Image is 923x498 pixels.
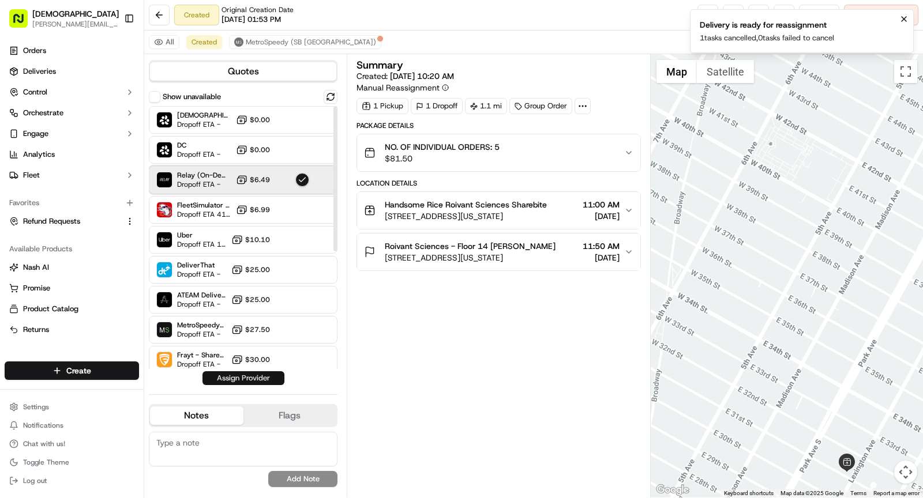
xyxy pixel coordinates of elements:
h3: Summary [357,60,403,70]
span: Deliveries [23,66,56,77]
div: Location Details [357,179,641,188]
span: Dropoff ETA - [177,270,220,279]
img: Relay (On-Demand) - SB [157,172,172,187]
button: [DEMOGRAPHIC_DATA] [32,8,119,20]
span: API Documentation [109,226,185,237]
span: Dropoff ETA - [177,120,231,129]
span: Dropoff ETA - [177,330,227,339]
img: Google [654,482,692,497]
a: Report a map error [873,490,920,496]
span: 11:50 AM [583,240,620,252]
a: Product Catalog [9,304,134,314]
p: 1 tasks cancelled, 0 tasks failed to cancel [700,33,834,43]
p: Welcome 👋 [12,46,210,64]
span: Orchestrate [23,108,63,118]
button: [PERSON_NAME][EMAIL_ADDRESS][DOMAIN_NAME] [32,20,119,29]
span: Dropoff ETA 41 minutes [177,210,231,219]
span: [DATE] 10:20 AM [390,71,454,81]
span: Settings [23,402,49,412]
img: Sharebite (Onfleet) [157,142,172,157]
img: Internal [157,112,172,127]
button: Chat with us! [5,436,139,452]
span: Control [23,87,47,97]
span: FleetSimulator Fast [177,201,231,210]
label: Show unavailable [163,92,221,102]
span: Original Creation Date [222,5,294,14]
button: Promise [5,279,139,297]
span: DeliverThat [177,261,220,270]
div: Start new chat [39,110,189,121]
div: Past conversations [12,149,77,159]
button: Toggle Theme [5,454,139,470]
button: [DEMOGRAPHIC_DATA][PERSON_NAME][EMAIL_ADDRESS][DOMAIN_NAME] [5,5,119,32]
span: Dropoff ETA - [177,360,227,369]
button: Control [5,83,139,101]
button: Show street map [656,60,697,83]
span: Notifications [23,421,63,430]
span: DC [177,141,220,150]
span: $0.00 [250,145,270,154]
a: Powered byPylon [81,254,140,263]
span: Engage [23,129,48,139]
div: 📗 [12,227,21,236]
span: Refund Requests [23,216,80,227]
a: Open this area in Google Maps (opens a new window) [654,482,692,497]
span: Dropoff ETA - [177,180,231,189]
span: Map data ©2025 Google [781,490,843,496]
img: DeliverThat [157,262,172,277]
button: $6.49 [236,174,270,186]
span: [DATE] 01:53 PM [222,14,281,25]
button: $25.00 [231,264,270,276]
div: 1 Dropoff [411,98,463,114]
span: Manual Reassignment [357,82,440,93]
img: Alessandra Gomez [12,167,30,186]
span: Pylon [115,254,140,263]
span: • [96,178,100,187]
span: Roivant Sciences - Floor 14 [PERSON_NAME] [385,240,556,252]
button: Toggle fullscreen view [894,60,917,83]
img: Nash [12,11,35,34]
span: Toggle Theme [23,458,69,467]
span: [STREET_ADDRESS][US_STATE] [385,210,547,222]
span: $6.49 [250,175,270,184]
span: [DATE] [583,252,620,263]
span: Orders [23,46,46,56]
img: Frayt - Sharebite [157,352,172,367]
a: Analytics [5,145,139,164]
div: 1 Pickup [357,98,408,114]
input: Got a question? Start typing here... [30,74,208,86]
span: $81.50 [385,153,500,164]
button: NO. OF INDIVIDUAL ORDERS: 5$81.50 [357,134,640,171]
button: $25.00 [231,294,270,305]
span: Dropoff ETA 1 hour [177,240,227,249]
button: Settings [5,399,139,415]
button: Quotes [150,62,336,81]
button: Created [186,35,222,49]
button: Keyboard shortcuts [724,489,774,497]
div: Favorites [5,194,139,212]
span: $0.00 [250,115,270,124]
span: MetroSpeedy (SB [GEOGRAPHIC_DATA]) [246,37,376,47]
button: Map camera controls [894,461,917,484]
button: $6.99 [236,204,270,216]
span: Returns [23,325,49,335]
span: 11:00 AM [583,199,620,210]
span: [STREET_ADDRESS][US_STATE] [385,252,556,263]
div: Available Products [5,240,139,258]
span: $27.50 [245,325,270,334]
a: 📗Knowledge Base [7,221,93,242]
span: Created [192,37,217,47]
span: Dropoff ETA - [177,150,220,159]
a: Terms (opens in new tab) [850,490,866,496]
span: [DEMOGRAPHIC_DATA] [177,111,231,120]
span: Knowledge Base [23,226,88,237]
div: 💻 [97,227,107,236]
button: Product Catalog [5,300,139,318]
button: Nash AI [5,258,139,277]
button: Log out [5,473,139,489]
button: Manual Reassignment [357,82,449,93]
a: Deliveries [5,62,139,81]
button: Engage [5,124,139,143]
span: Analytics [23,149,55,160]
